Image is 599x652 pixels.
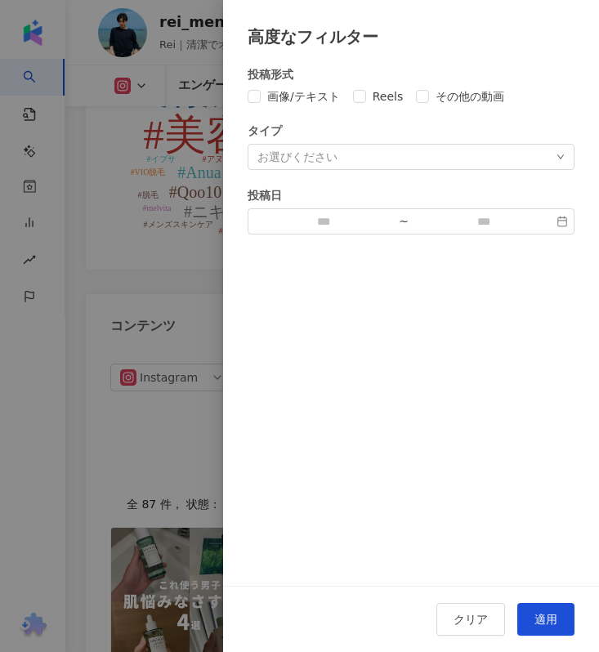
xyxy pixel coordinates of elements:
[429,87,511,105] span: その他の動画
[261,87,346,105] span: 画像/テキスト
[517,603,574,636] button: 適用
[248,25,574,49] div: 高度なフィルター
[454,613,488,626] span: クリア
[392,216,415,227] div: ~
[366,87,410,105] span: Reels
[248,65,574,83] div: 投稿形式
[248,186,574,204] div: 投稿日
[436,603,505,636] button: クリア
[557,153,565,161] span: down
[257,150,337,163] div: お選びください
[248,122,574,140] div: タイプ
[534,613,557,626] span: 適用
